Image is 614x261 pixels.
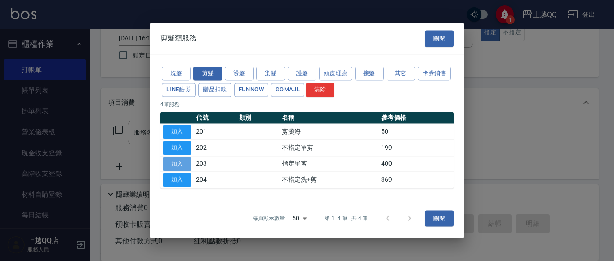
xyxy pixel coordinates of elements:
[379,112,454,124] th: 參考價格
[193,67,222,81] button: 剪髮
[194,172,237,188] td: 204
[160,100,454,108] p: 4 筆服務
[280,140,379,156] td: 不指定單剪
[379,156,454,172] td: 400
[425,30,454,47] button: 關閉
[280,112,379,124] th: 名稱
[253,215,285,223] p: 每頁顯示數量
[418,67,451,81] button: 卡券銷售
[194,112,237,124] th: 代號
[198,83,231,97] button: 贈品扣款
[280,172,379,188] td: 不指定洗+剪
[237,112,280,124] th: 類別
[194,140,237,156] td: 202
[379,124,454,140] td: 50
[387,67,415,81] button: 其它
[325,215,368,223] p: 第 1–4 筆 共 4 筆
[163,141,191,155] button: 加入
[256,67,285,81] button: 染髮
[280,124,379,140] td: 剪瀏海
[234,83,268,97] button: FUNNOW
[271,83,304,97] button: GOMAJL
[306,83,334,97] button: 清除
[162,67,191,81] button: 洗髮
[194,124,237,140] td: 201
[162,83,196,97] button: LINE酷券
[163,125,191,139] button: 加入
[355,67,384,81] button: 接髮
[163,157,191,171] button: 加入
[319,67,352,81] button: 頭皮理療
[163,173,191,187] button: 加入
[379,140,454,156] td: 199
[425,210,454,227] button: 關閉
[160,34,196,43] span: 剪髮類服務
[280,156,379,172] td: 指定單剪
[289,206,310,230] div: 50
[288,67,316,81] button: 護髮
[194,156,237,172] td: 203
[379,172,454,188] td: 369
[225,67,254,81] button: 燙髮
